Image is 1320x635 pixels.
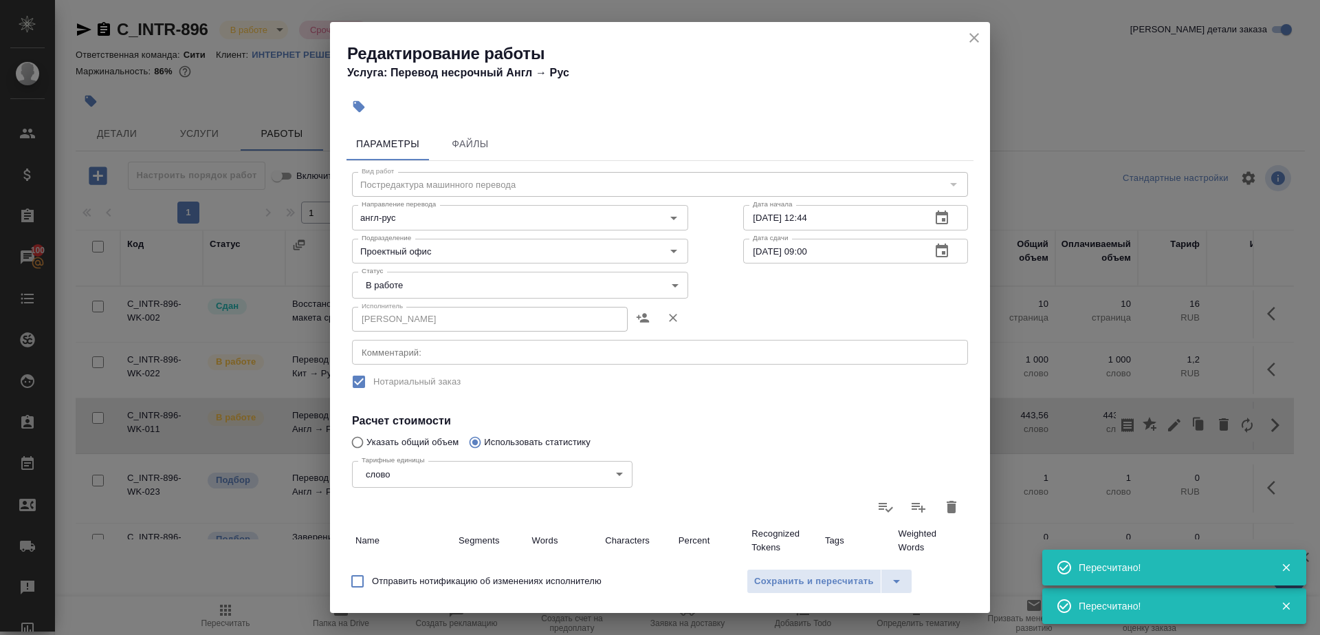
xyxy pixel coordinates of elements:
div: split button [747,569,912,594]
p: Tags [825,534,892,548]
h2: Редактирование работы [347,43,990,65]
p: Percent [679,534,745,548]
p: Name [355,534,452,548]
input: ✎ Введи что-нибудь [894,559,968,579]
button: Удалить [658,301,688,334]
button: Open [664,208,683,228]
button: close [964,28,984,48]
button: слово [362,469,394,480]
label: Слить статистику [902,491,935,524]
div: слово [352,461,632,487]
button: Сохранить и пересчитать [747,569,881,594]
button: Удалить статистику [935,491,968,524]
div: Пересчитано! [1079,561,1260,574]
button: Закрыть [1272,561,1300,574]
input: ✎ Введи что-нибудь [602,559,675,579]
p: Characters [605,534,672,548]
input: ✎ Введи что-нибудь [748,559,822,579]
button: Open [664,241,683,261]
p: Words [532,534,599,548]
button: Закрыть [1272,600,1300,612]
button: Назначить [628,301,658,334]
p: Segments [459,534,525,548]
span: Нотариальный заказ [373,375,461,389]
div: В работе [352,272,688,298]
h4: Услуга: Перевод несрочный Англ → Рус [347,65,990,81]
span: Файлы [437,136,503,153]
h4: Расчет стоимости [352,413,968,429]
div: Пересчитано! [1079,599,1260,613]
input: ✎ Введи что-нибудь [675,559,749,579]
span: Параметры [355,136,421,153]
label: Обновить статистику [869,491,902,524]
span: Отправить нотификацию об изменениях исполнителю [372,574,602,588]
p: Recognized Tokens [751,527,818,555]
span: Сохранить и пересчитать [754,574,874,590]
button: Добавить тэг [344,92,374,122]
input: ✎ Введи что-нибудь [455,559,529,579]
input: ✎ Введи что-нибудь [529,559,602,579]
input: ✎ Введи что-нибудь [822,559,895,579]
p: Weighted Words [898,527,965,555]
button: В работе [362,279,407,291]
